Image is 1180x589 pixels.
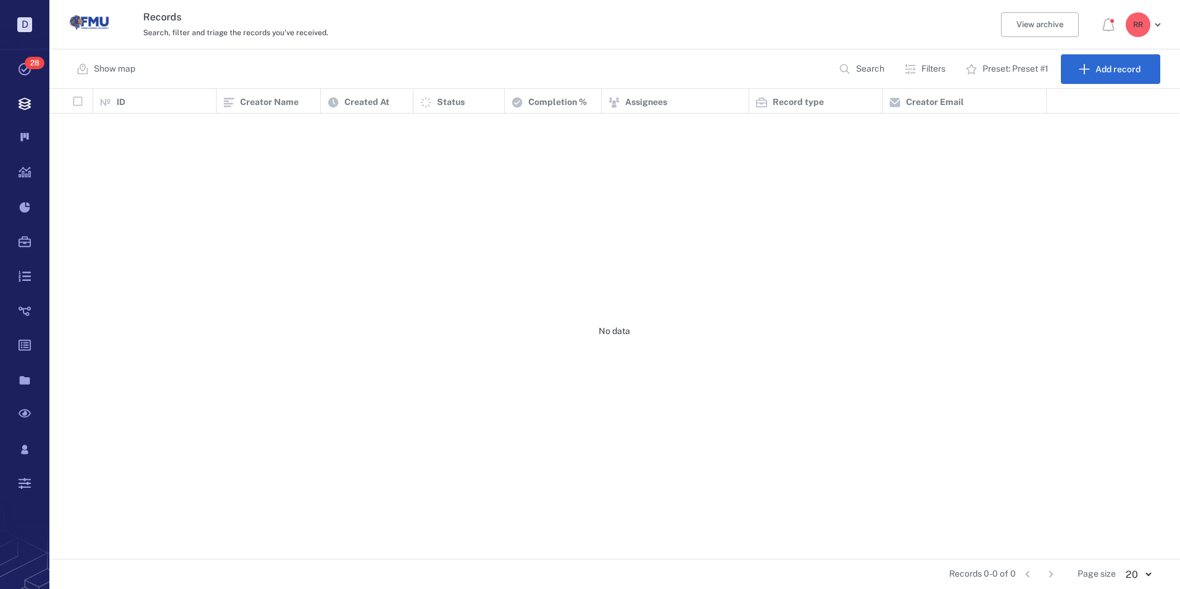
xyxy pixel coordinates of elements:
[528,96,587,109] p: Completion %
[344,96,389,109] p: Created At
[437,96,465,109] p: Status
[240,96,299,109] p: Creator Name
[1126,12,1165,37] button: RR
[143,10,812,25] h3: Records
[983,63,1049,75] p: Preset: Preset #1
[1126,12,1150,37] div: R R
[906,96,964,109] p: Creator Email
[94,63,135,75] p: Show map
[69,3,109,43] img: Florida Memorial University logo
[1001,12,1079,37] button: View archive
[1116,567,1160,582] div: 20
[17,17,32,32] p: D
[625,96,667,109] p: Assignees
[69,3,109,47] a: Go home
[921,63,945,75] p: Filters
[897,54,955,84] button: Filters
[773,96,824,109] p: Record type
[958,54,1058,84] button: Preset: Preset #1
[49,114,1179,549] div: No data
[69,54,145,84] button: Show map
[949,568,1016,580] span: Records 0-0 of 0
[117,96,125,109] p: ID
[25,57,44,69] span: 28
[1016,564,1063,584] nav: pagination navigation
[856,63,884,75] p: Search
[1061,54,1160,84] button: Add record
[1078,568,1116,580] span: Page size
[831,54,894,84] button: Search
[143,28,328,37] span: Search, filter and triage the records you've received.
